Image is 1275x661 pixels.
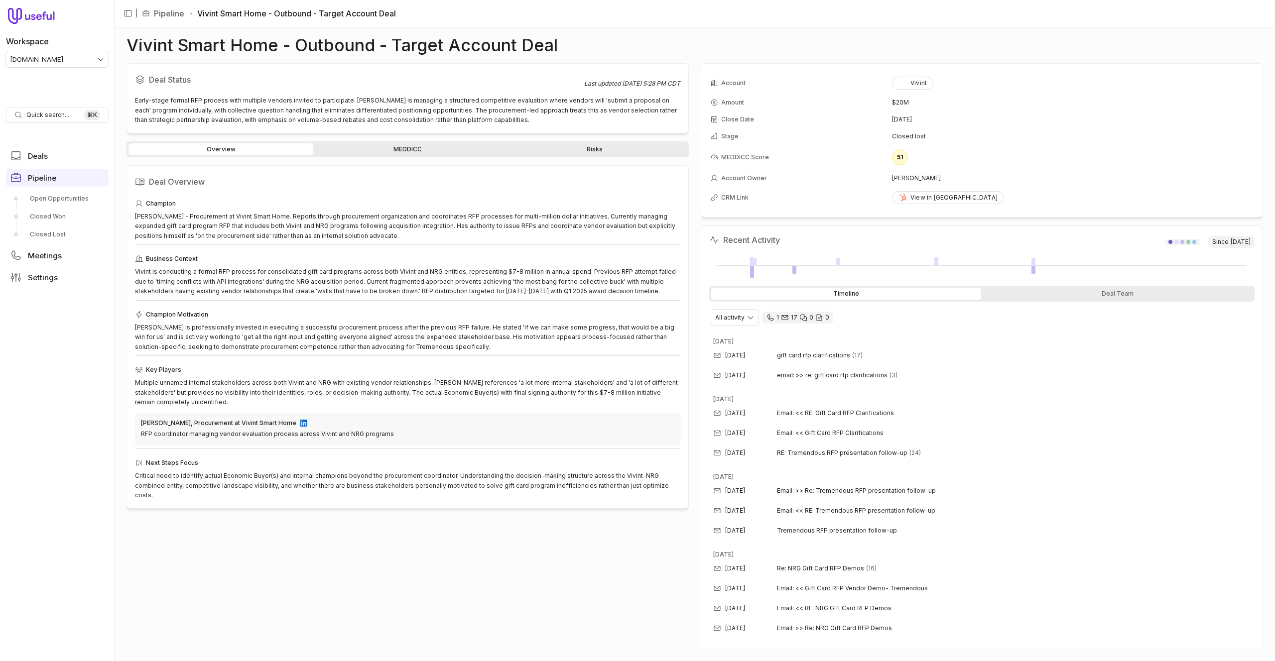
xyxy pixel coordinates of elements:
h2: Recent Activity [709,234,780,246]
time: [DATE] [725,564,745,572]
span: Quick search... [26,111,69,119]
div: Key Players [135,364,680,376]
div: Timeline [711,288,981,300]
time: [DATE] [713,551,734,558]
span: Settings [28,274,58,281]
span: gift card rfp clarifications [777,351,850,359]
span: Email: << Gift Card RFP Vendor Demo- Tremendous [777,584,928,592]
h2: Deal Status [135,72,584,88]
h2: Deal Overview [135,174,680,190]
span: Email: << Gift Card RFP Clarifications [777,429,884,437]
time: [DATE] 5:28 PM CDT [622,80,680,87]
span: Account Owner [721,174,767,182]
button: Vivint [892,77,933,90]
div: 51 [892,149,908,165]
div: Early-stage formal RFP process with multiple vendors invited to participate. [PERSON_NAME] is man... [135,96,680,125]
button: Collapse sidebar [121,6,135,21]
span: Tremendous RFP presentation follow-up [777,527,897,535]
div: [PERSON_NAME] is professionally invested in executing a successful procurement process after the ... [135,323,680,352]
td: [PERSON_NAME] [892,170,1254,186]
span: Pipeline [28,174,56,182]
span: Account [721,79,746,87]
div: [PERSON_NAME] - Procurement at Vivint Smart Home. Reports through procurement organization and co... [135,212,680,241]
label: Workspace [6,35,49,47]
span: 17 emails in thread [852,351,863,359]
td: Closed lost [892,128,1254,144]
span: 3 emails in thread [890,371,897,379]
span: Stage [721,132,739,140]
span: 24 emails in thread [909,449,921,457]
time: [DATE] [713,648,734,656]
span: Email: << RE: Gift Card RFP Clarifications [777,409,894,417]
span: Meetings [28,252,62,259]
a: MEDDICC [315,143,500,155]
div: Critical need to identify actual Economic Buyer(s) and internal champions beyond the procurement ... [135,471,680,500]
li: Vivint Smart Home - Outbound - Target Account Deal [188,7,396,19]
a: Deals [6,147,109,165]
time: [DATE] [725,507,745,515]
a: Meetings [6,246,109,264]
span: Since [1208,236,1255,248]
a: Overview [128,143,313,155]
a: Pipeline [154,7,184,19]
span: email: >> re: gift card rfp clarifications [777,371,888,379]
div: RFP coordinator managing vendor evaluation process across Vivint and NRG programs [141,429,674,439]
span: Email: << RE: NRG Gift Card RFP Demos [777,604,892,612]
span: Deals [28,152,48,160]
time: [DATE] [725,429,745,437]
span: 16 emails in thread [866,564,877,572]
span: Email: << RE: Tremendous RFP presentation follow-up [777,507,935,515]
div: Champion Motivation [135,309,680,321]
time: [DATE] [725,487,745,495]
div: Last updated [584,80,680,88]
time: [DATE] [725,584,745,592]
a: Pipeline [6,169,109,187]
a: Closed Won [6,209,109,224]
a: Settings [6,268,109,286]
div: Pipeline submenu [6,191,109,242]
time: [DATE] [725,449,745,457]
a: Open Opportunities [6,191,109,207]
div: Business Context [135,253,680,265]
span: CRM Link [721,194,749,202]
kbd: ⌘ K [84,110,100,120]
div: Vivint [898,79,927,87]
div: Next Steps Focus [135,457,680,469]
a: Risks [502,143,687,155]
td: $20M [892,95,1254,110]
div: View in [GEOGRAPHIC_DATA] [898,194,998,202]
time: [DATE] [725,527,745,535]
span: RE: Tremendous RFP presentation follow-up [777,449,907,457]
h1: Vivint Smart Home - Outbound - Target Account Deal [127,39,558,51]
span: Email: >> Re: Tremendous RFP presentation follow-up [777,487,936,495]
span: Amount [721,99,744,107]
time: [DATE] [713,473,734,480]
time: [DATE] [713,395,734,403]
time: [DATE] [725,409,745,417]
img: LinkedIn [300,420,307,427]
div: 1 call and 17 email threads [763,312,833,324]
time: [DATE] [725,351,745,359]
span: Re: NRG Gift Card RFP Demos [777,564,864,572]
span: Email: >> Re: NRG Gift Card RFP Demos [777,624,892,632]
time: [DATE] [1231,238,1251,246]
time: [DATE] [892,115,912,123]
time: [DATE] [725,624,745,632]
a: Closed Lost [6,226,109,242]
span: Close Date [721,115,754,123]
div: Champion [135,198,680,210]
span: | [135,7,138,19]
time: [DATE] [725,371,745,379]
div: Vivint is conducting a formal RFP process for consolidated gift card programs across both Vivint ... [135,267,680,296]
time: [DATE] [725,604,745,612]
div: [PERSON_NAME], Procurement at Vivint Smart Home [141,419,296,427]
time: [DATE] [713,337,734,345]
a: View in [GEOGRAPHIC_DATA] [892,191,1004,204]
div: Deal Team [983,288,1253,300]
span: MEDDICC Score [721,153,769,161]
div: Multiple unnamed internal stakeholders across both Vivint and NRG with existing vendor relationsh... [135,378,680,407]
